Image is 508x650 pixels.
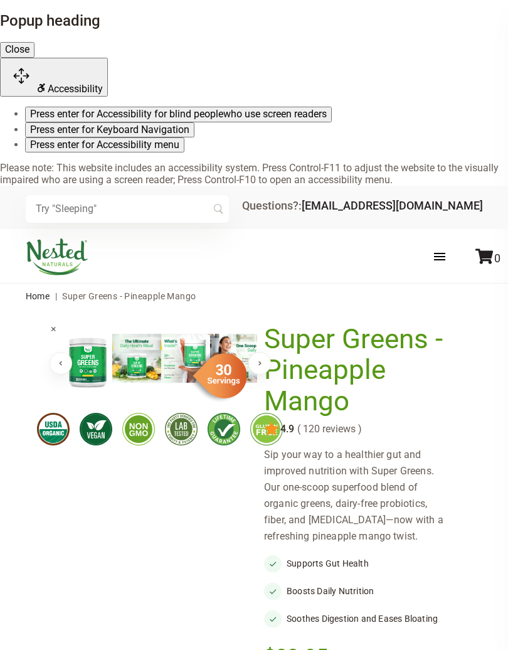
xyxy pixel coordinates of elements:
[26,195,229,223] input: Try "Sleeping"
[122,413,155,445] img: gmofree
[242,200,483,211] div: Questions?:
[51,323,56,335] span: ×
[37,413,70,445] img: usdaorganic
[52,291,60,301] span: |
[80,413,112,445] img: vegan
[184,349,247,403] img: sg-servings-30.png
[208,413,240,445] img: lifetimeguarantee
[165,413,198,445] img: thirdpartytested
[264,422,279,437] img: star.svg
[294,424,362,435] span: ( 120 reviews )
[25,107,332,122] button: Press enter for Accessibility for blind peoplewho use screen readers
[248,352,271,375] button: Next
[250,413,283,445] img: glutenfree
[26,238,88,275] img: Nested Naturals
[302,199,483,212] a: [EMAIL_ADDRESS][DOMAIN_NAME]
[279,424,294,435] span: 4.9
[264,324,452,417] h1: Super Greens - Pineapple Mango
[62,291,196,301] span: Super Greens - Pineapple Mango
[161,334,210,383] img: Super Greens - Pineapple Mango
[48,83,103,95] span: Accessibility
[25,137,184,152] button: Press enter for Accessibility menu
[264,610,458,627] li: Soothes Digestion and Eases Bloating
[264,447,458,545] div: Sip your way to a healthier gut and improved nutrition with Super Greens. Our one-scoop superfood...
[63,334,112,390] img: Super Greens - Pineapple Mango
[264,582,458,600] li: Boosts Daily Nutrition
[112,334,161,383] img: Super Greens - Pineapple Mango
[26,284,483,309] nav: breadcrumbs
[25,122,194,137] button: Press enter for Keyboard Navigation
[223,108,327,120] span: who use screen readers
[26,291,50,301] a: Home
[475,252,500,265] a: 0
[264,555,458,572] li: Supports Gut Health
[50,352,72,375] button: Previous
[494,252,500,265] span: 0
[210,334,259,383] img: Super Greens - Pineapple Mango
